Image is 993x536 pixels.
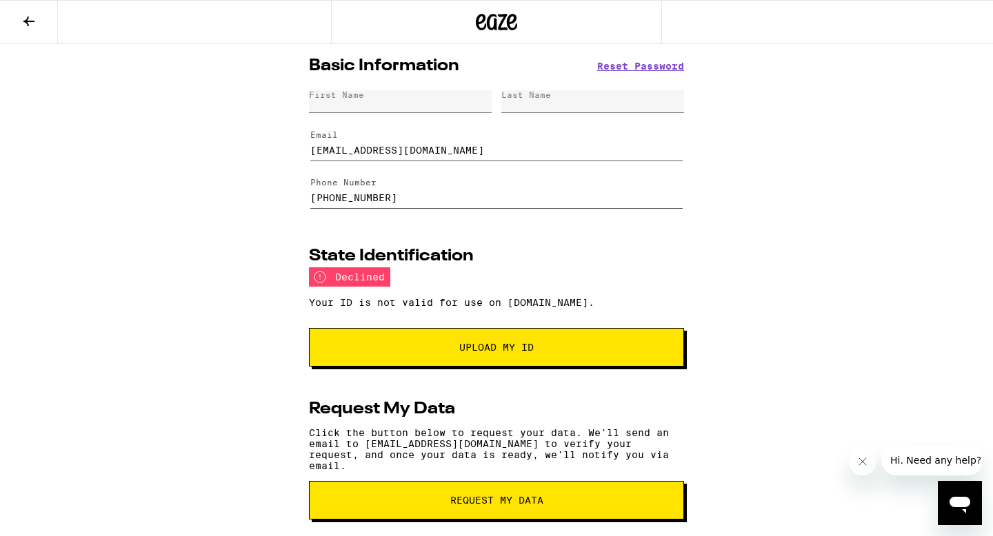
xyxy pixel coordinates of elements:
iframe: Close message [849,448,876,475]
button: Reset Password [597,61,684,71]
iframe: Message from company [882,445,982,475]
div: First Name [309,90,364,99]
label: Email [310,130,338,139]
form: Edit Email Address [309,118,684,166]
div: declined [309,267,390,287]
form: Edit Phone Number [309,166,684,214]
button: Upload My ID [309,328,684,367]
h2: Basic Information [309,58,459,74]
label: Phone Number [310,178,377,187]
div: Your ID is not valid for use on [DOMAIN_NAME]. [309,287,684,318]
span: Upload My ID [459,342,534,352]
div: Last Name [501,90,551,99]
h2: State Identification [309,248,474,265]
p: Click the button below to request your data. We'll send an email to [EMAIL_ADDRESS][DOMAIN_NAME] ... [309,427,684,471]
span: request my data [450,495,543,505]
button: request my data [309,481,684,519]
h2: Request My Data [309,401,455,418]
iframe: Button to launch messaging window [938,481,982,525]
